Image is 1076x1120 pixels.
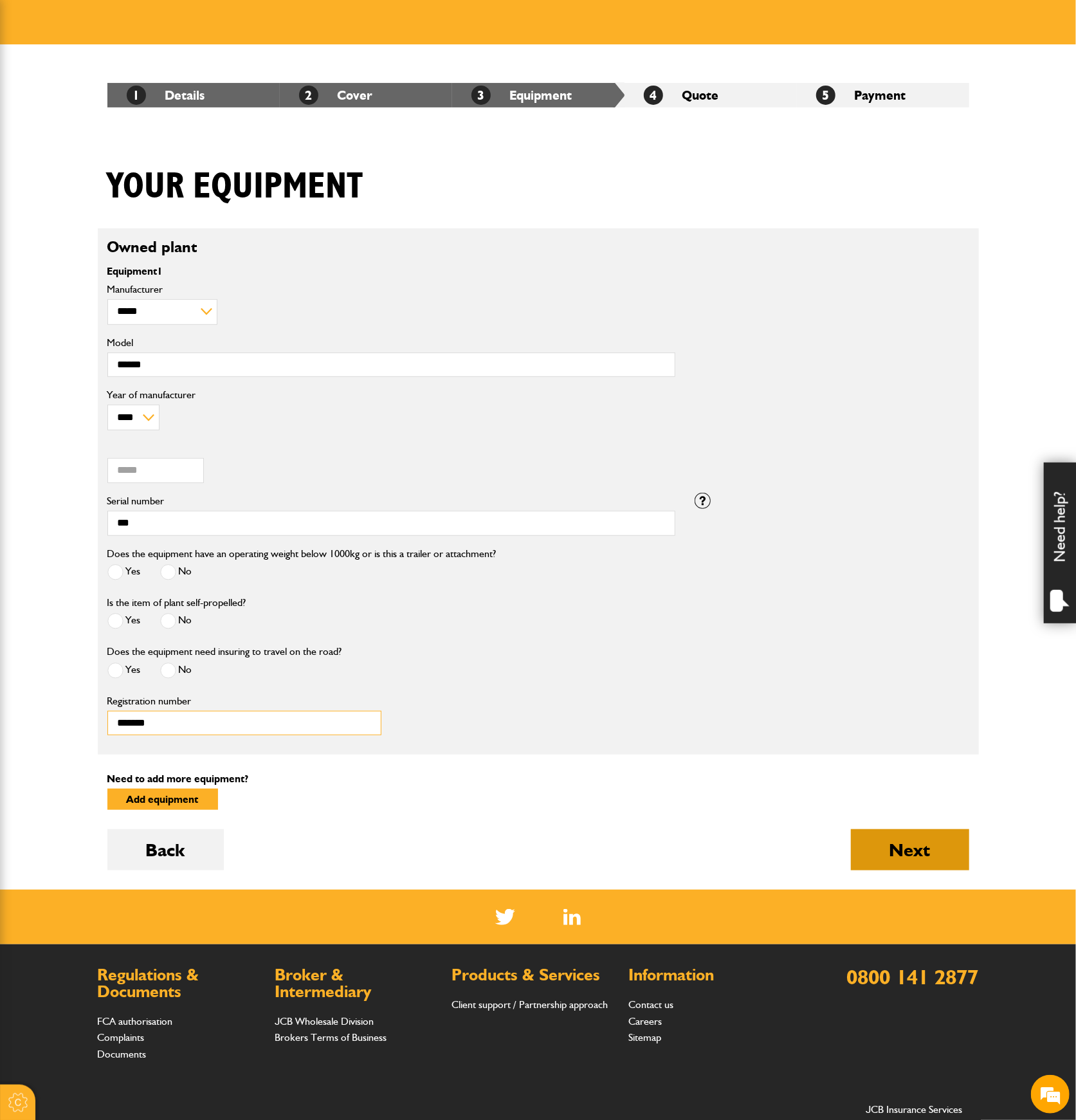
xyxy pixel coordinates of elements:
img: Twitter [495,909,515,925]
label: Yes [107,564,141,580]
a: Brokers Terms of Business [275,1031,387,1043]
label: No [160,663,192,679]
h2: Owned plant [107,238,969,257]
a: Documents [98,1048,147,1060]
textarea: Type your message and hit 'Enter' [17,233,235,385]
a: 0800 141 2877 [847,964,979,989]
label: Does the equipment have an operating weight below 1000kg or is this a trailer or attachment? [107,549,497,559]
label: Manufacturer [107,284,675,295]
button: Add equipment [107,789,218,810]
span: 3 [471,86,491,105]
label: No [160,613,192,629]
span: 4 [644,86,663,105]
button: Back [107,829,224,870]
label: Is the item of plant self-propelled? [107,598,246,608]
li: Payment [797,83,969,107]
em: Start Chat [175,396,233,414]
img: d_20077148190_company_1631870298795_20077148190 [22,71,54,89]
a: Sitemap [628,1031,661,1043]
a: Complaints [98,1031,145,1043]
label: Year of manufacturer [107,390,675,400]
label: Serial number [107,496,675,506]
label: Does the equipment need insuring to travel on the road? [107,647,342,657]
div: Chat with us now [67,72,216,89]
label: Yes [107,613,141,629]
span: 5 [816,86,835,105]
span: 1 [127,86,146,105]
h2: Information [628,967,792,984]
img: Linked In [563,909,581,925]
a: Client support / Partnership approach [451,998,608,1011]
h1: Your equipment [107,165,363,208]
h2: Regulations & Documents [98,967,262,1000]
p: Need to add more equipment? [107,774,969,784]
button: Next [851,829,969,870]
li: Equipment [452,83,625,107]
p: Equipment [107,266,675,277]
div: Minimize live chat window [211,6,242,37]
span: 2 [299,86,318,105]
a: LinkedIn [563,909,581,925]
label: Model [107,338,675,348]
a: Careers [628,1015,662,1027]
label: Registration number [107,696,382,706]
label: Yes [107,663,141,679]
h2: Products & Services [451,967,616,984]
a: FCA authorisation [98,1015,173,1027]
a: Contact us [628,998,673,1011]
span: 1 [158,265,163,277]
input: Enter your phone number [17,195,235,223]
a: JCB Wholesale Division [275,1015,374,1027]
label: No [160,564,192,580]
h2: Broker & Intermediary [275,967,439,1000]
a: 2Cover [299,87,373,103]
input: Enter your last name [17,119,235,147]
li: Quote [625,83,797,107]
input: Enter your email address [17,157,235,185]
a: 1Details [127,87,205,103]
div: Need help? [1044,463,1076,623]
